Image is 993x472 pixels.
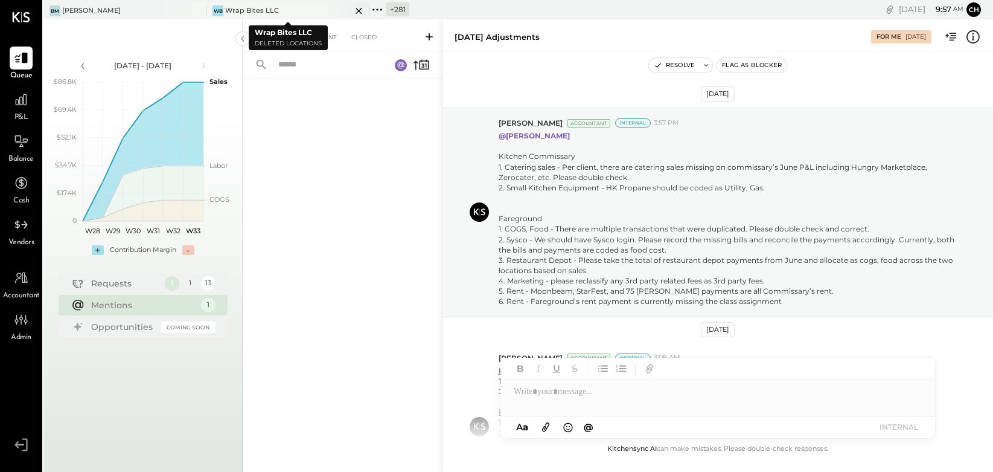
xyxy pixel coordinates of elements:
text: W30 [125,227,140,235]
b: Wrap Bites LLC [255,28,312,37]
text: W33 [186,227,200,235]
text: W31 [146,227,159,235]
button: Aa [512,421,532,434]
span: [PERSON_NAME] [499,118,563,128]
a: Accountant [1,267,42,302]
div: 1. We don't have logins of Hungry marketplace. [499,376,959,386]
text: W32 [166,227,180,235]
div: [DATE] [905,33,926,41]
div: Closed [345,31,383,44]
p: Deleted Locations [255,39,322,49]
text: Labor [209,161,228,170]
div: [DATE] - [DATE] [92,60,194,71]
span: Vendors [8,238,34,248]
button: @ [580,419,597,435]
button: Bold [512,361,528,377]
div: 2. Done [499,386,959,396]
div: WB [212,5,223,16]
a: Vendors [1,213,42,248]
a: Queue [1,47,42,82]
span: 3:08 AM [654,353,680,363]
div: Internal [615,354,651,363]
a: Admin [1,308,42,343]
div: 1. Done [499,417,959,427]
div: 1 [201,298,216,312]
text: $86.8K [54,77,77,86]
button: Resolve [649,58,700,73]
u: Kitchen Commissary [499,366,575,375]
div: 3. Restaurant Depot - We don't have class of stadium sales. It is showing under "Not specified". ... [499,438,959,459]
div: [DATE] [701,322,735,337]
button: Ordered List [613,361,629,377]
div: 1 [183,276,197,291]
button: Add URL [642,361,657,377]
div: Internal [615,118,651,128]
div: Contribution Margin [110,245,176,255]
text: $52.1K [57,133,77,141]
div: [PERSON_NAME] [62,6,121,16]
text: 0 [72,216,77,225]
span: Balance [8,154,34,165]
span: am [953,5,963,13]
text: COGS [209,195,229,204]
div: Opportunities [91,321,155,333]
text: W28 [85,227,100,235]
div: Requests [91,277,159,289]
a: Cash [1,172,42,207]
div: + [92,245,104,255]
span: 9 : 57 [927,4,951,15]
strong: @[PERSON_NAME] [499,131,570,140]
span: 3:57 PM [654,118,679,128]
span: [PERSON_NAME] [499,353,563,363]
div: Mentions [91,299,195,311]
button: Unordered List [595,361,611,377]
span: P&L [14,112,28,123]
span: a [523,421,528,433]
div: [DATE] [701,86,735,102]
div: Accountant [567,119,610,128]
div: Coming Soon [161,322,216,333]
div: 13 [201,276,216,291]
a: P&L [1,88,42,123]
button: Ch [966,2,981,17]
button: Strikethrough [567,361,583,377]
text: $69.4K [54,105,77,114]
div: - [182,245,194,255]
div: [DATE] Adjustments [455,31,540,43]
text: Sales [209,77,228,86]
button: Underline [549,361,564,377]
div: + 281 [386,2,409,16]
div: Kitchen Commissary 1. Catering sales - Per client, there are catering sales missing on commissary... [499,151,959,306]
a: Balance [1,130,42,165]
div: [DATE] [899,4,963,15]
div: 2. We don't have logins of Sysco. [499,428,959,438]
div: For Me [876,33,901,41]
div: Wrap Bites LLC [225,6,279,16]
span: Cash [13,196,29,207]
span: Queue [10,71,33,82]
button: Flag as Blocker [717,58,787,73]
span: Accountant [3,291,40,302]
div: 1 [165,276,179,291]
button: Italic [531,361,546,377]
text: $17.4K [57,189,77,197]
button: INTERNAL [875,419,923,435]
text: W29 [105,227,120,235]
span: @ [584,421,593,433]
div: copy link [884,3,896,16]
div: Accountant [567,354,610,362]
span: Admin [11,332,31,343]
u: Fareground [499,407,542,416]
text: $34.7K [55,161,77,169]
div: BM [49,5,60,16]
